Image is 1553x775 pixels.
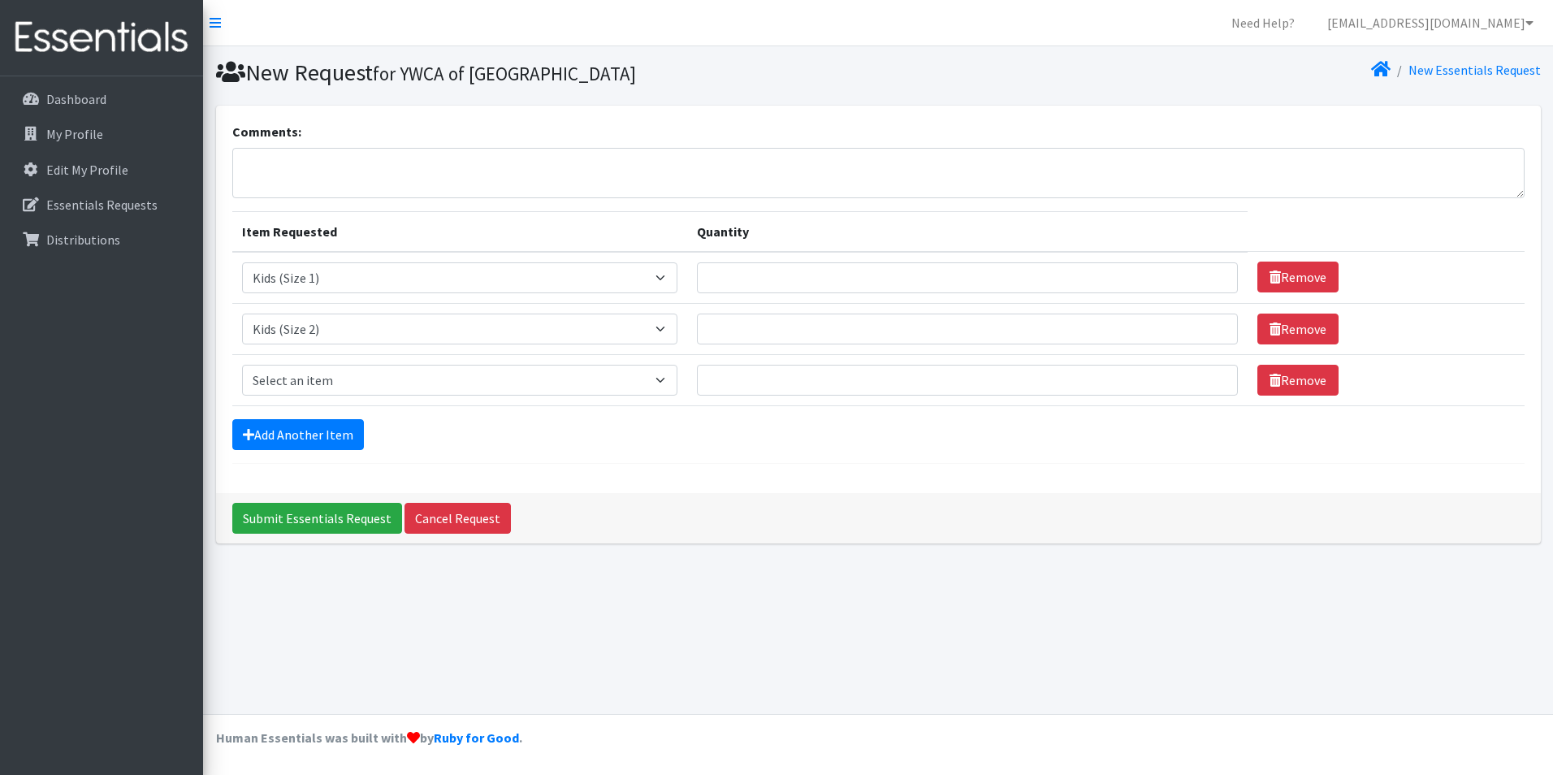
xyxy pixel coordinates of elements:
[46,162,128,178] p: Edit My Profile
[46,197,158,213] p: Essentials Requests
[1257,262,1339,292] a: Remove
[232,211,688,252] th: Item Requested
[232,503,402,534] input: Submit Essentials Request
[232,122,301,141] label: Comments:
[46,232,120,248] p: Distributions
[6,188,197,221] a: Essentials Requests
[1257,365,1339,396] a: Remove
[1408,62,1541,78] a: New Essentials Request
[216,58,872,87] h1: New Request
[1218,6,1308,39] a: Need Help?
[6,11,197,65] img: HumanEssentials
[1257,314,1339,344] a: Remove
[46,126,103,142] p: My Profile
[373,62,636,85] small: for YWCA of [GEOGRAPHIC_DATA]
[46,91,106,107] p: Dashboard
[1314,6,1547,39] a: [EMAIL_ADDRESS][DOMAIN_NAME]
[216,730,522,746] strong: Human Essentials was built with by .
[6,154,197,186] a: Edit My Profile
[6,223,197,256] a: Distributions
[6,83,197,115] a: Dashboard
[232,419,364,450] a: Add Another Item
[6,118,197,150] a: My Profile
[687,211,1248,252] th: Quantity
[434,730,519,746] a: Ruby for Good
[404,503,511,534] a: Cancel Request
